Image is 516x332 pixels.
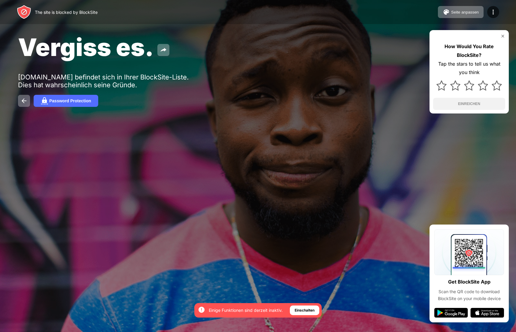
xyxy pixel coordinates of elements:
div: [DOMAIN_NAME] befindet sich in Ihrer BlockSite-Liste. Dies hat wahrscheinlich seine Gründe. [18,73,204,89]
img: share.svg [160,46,167,54]
img: star.svg [450,80,460,91]
span: Vergiss es. [18,33,154,62]
img: menu-icon.svg [490,8,497,16]
div: Get BlockSite App [448,278,490,286]
img: pallet.svg [443,8,450,16]
iframe: Banner [18,256,160,325]
button: Password Protection [34,95,98,107]
img: app-store.svg [470,308,504,318]
img: star.svg [436,80,447,91]
div: How Would You Rate BlockSite? [433,42,505,60]
img: star.svg [464,80,474,91]
img: password.svg [41,97,48,104]
button: Seite anpassen [438,6,484,18]
div: Einige Funktionen sind derzeit inaktiv. [209,307,283,313]
img: qrcode.svg [434,229,504,275]
img: rate-us-close.svg [500,34,505,39]
button: EINREICHEN [433,98,505,110]
div: Tap the stars to tell us what you think [433,60,505,77]
img: header-logo.svg [17,5,31,19]
div: Seite anpassen [451,10,479,14]
img: error-circle-white.svg [198,306,205,313]
div: The site is blocked by BlockSite [35,10,98,15]
img: star.svg [492,80,502,91]
img: back.svg [20,97,28,104]
img: google-play.svg [434,308,468,318]
div: Password Protection [49,98,91,103]
div: Scan the QR code to download BlockSite on your mobile device [434,288,504,302]
img: star.svg [478,80,488,91]
div: Einschalten [295,307,314,313]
